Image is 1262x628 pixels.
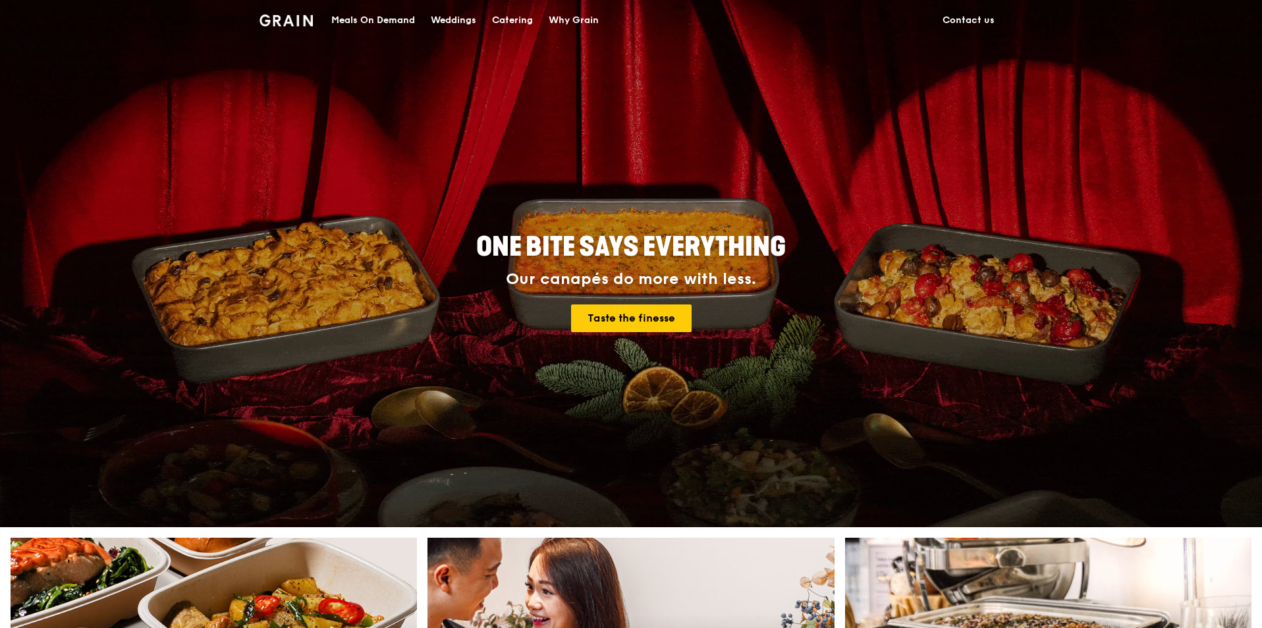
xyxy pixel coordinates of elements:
a: Catering [484,1,541,40]
div: Weddings [431,1,476,40]
a: Weddings [423,1,484,40]
div: Meals On Demand [331,1,415,40]
div: Catering [492,1,533,40]
img: Grain [260,14,313,26]
a: Contact us [935,1,1002,40]
span: ONE BITE SAYS EVERYTHING [476,231,786,263]
div: Why Grain [549,1,599,40]
a: Why Grain [541,1,607,40]
a: Taste the finesse [571,304,692,332]
div: Our canapés do more with less. [394,270,868,289]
